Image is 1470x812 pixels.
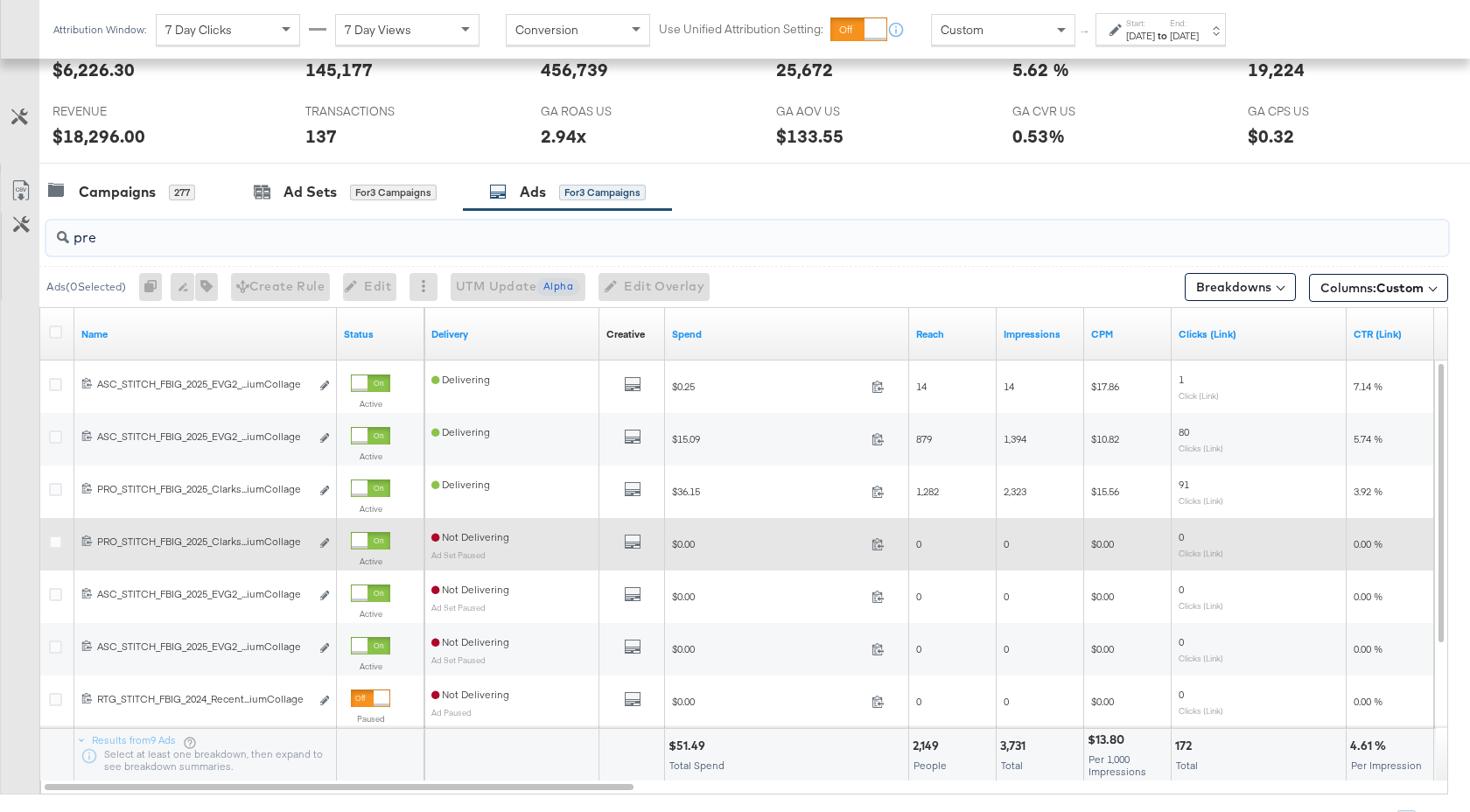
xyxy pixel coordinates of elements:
[1354,590,1382,603] span: 0.00 %
[672,695,864,708] span: $0.00
[916,432,932,445] span: 879
[916,590,921,603] span: 0
[431,425,490,438] span: Delivering
[1179,327,1340,341] a: The number of clicks on links appearing on your ad or Page that direct people to your sites off F...
[913,759,947,772] span: People
[776,123,843,149] div: $133.55
[776,103,907,120] span: GA AOV US
[1091,327,1165,341] a: The average cost you've paid to have 1,000 impressions of your ad.
[97,587,310,601] div: ASC_STITCH_FBIG_2025_EVG2_...iumCollage
[606,327,645,341] a: Shows the creative associated with your ad.
[169,185,195,200] div: 277
[1179,443,1223,453] sub: Clicks (Link)
[97,377,310,391] div: ASC_STITCH_FBIG_2025_EVG2_...iumCollage
[351,398,390,409] label: Active
[1179,635,1184,648] span: 0
[1179,705,1223,716] sub: Clicks (Link)
[1001,759,1023,772] span: Total
[431,373,490,386] span: Delivering
[165,22,232,38] span: 7 Day Clicks
[1091,485,1119,498] span: $15.56
[916,537,921,550] span: 0
[1354,327,1427,341] a: The number of clicks received on a link in your ad divided by the number of impressions.
[672,642,864,655] span: $0.00
[1091,695,1114,708] span: $0.00
[916,485,939,498] span: 1,282
[139,273,171,301] div: 0
[1126,29,1155,43] div: [DATE]
[305,57,373,82] div: 145,177
[1354,537,1382,550] span: 0.00 %
[1000,738,1031,754] div: 3,731
[52,57,135,82] div: $6,226.30
[916,695,921,708] span: 0
[46,279,126,295] div: Ads ( 0 Selected)
[1004,642,1009,655] span: 0
[1004,327,1077,341] a: The number of times your ad was served. On mobile apps an ad is counted as served the first time ...
[351,556,390,567] label: Active
[1170,29,1199,43] div: [DATE]
[1179,653,1223,663] sub: Clicks (Link)
[1354,432,1382,445] span: 5.74 %
[1088,731,1130,748] div: $13.80
[1350,738,1391,754] div: 4.61 %
[672,432,864,445] span: $15.09
[606,327,645,341] div: Creative
[1170,17,1199,29] label: End:
[1179,530,1184,543] span: 0
[350,185,437,200] div: for 3 Campaigns
[520,182,546,202] div: Ads
[1248,103,1379,120] span: GA CPS US
[1179,390,1219,401] sub: Click (Link)
[1179,495,1223,506] sub: Clicks (Link)
[541,103,672,120] span: GA ROAS US
[1179,548,1223,558] sub: Clicks (Link)
[1126,17,1155,29] label: Start:
[69,213,1321,248] input: Search Ad Name, ID or Objective
[941,22,983,38] span: Custom
[97,535,310,549] div: PRO_STITCH_FBIG_2025_Clarks...iumCollage
[431,478,490,491] span: Delivering
[351,608,390,619] label: Active
[351,713,390,724] label: Paused
[1091,432,1119,445] span: $10.82
[1004,432,1026,445] span: 1,394
[515,22,578,38] span: Conversion
[351,661,390,672] label: Active
[1179,600,1223,611] sub: Clicks (Link)
[916,327,990,341] a: The number of people your ad was served to.
[659,21,823,38] label: Use Unified Attribution Setting:
[541,123,586,149] div: 2.94x
[1091,537,1114,550] span: $0.00
[1354,380,1382,393] span: 7.14 %
[672,590,864,603] span: $0.00
[1155,29,1170,42] strong: to
[344,327,417,341] a: Shows the current state of your Ad.
[305,103,437,120] span: TRANSACTIONS
[541,57,608,82] div: 456,739
[1376,280,1424,296] span: Custom
[97,640,310,654] div: ASC_STITCH_FBIG_2025_EVG2_...iumCollage
[668,738,710,754] div: $51.49
[431,549,486,560] sub: Ad Set Paused
[81,327,330,341] a: Ad Name.
[1176,759,1198,772] span: Total
[1004,695,1009,708] span: 0
[1309,274,1448,302] button: Columns:Custom
[916,642,921,655] span: 0
[1354,485,1382,498] span: 3.92 %
[1179,688,1184,701] span: 0
[1004,537,1009,550] span: 0
[559,185,646,200] div: for 3 Campaigns
[305,123,337,149] div: 137
[79,182,156,202] div: Campaigns
[1320,279,1424,297] span: Columns:
[672,327,902,341] a: The total amount spent to date.
[1012,57,1069,82] div: 5.62 %
[97,430,310,444] div: ASC_STITCH_FBIG_2025_EVG2_...iumCollage
[431,583,509,596] span: Not Delivering
[1088,752,1146,778] span: Per 1,000 Impressions
[1004,380,1014,393] span: 14
[1091,590,1114,603] span: $0.00
[431,635,509,648] span: Not Delivering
